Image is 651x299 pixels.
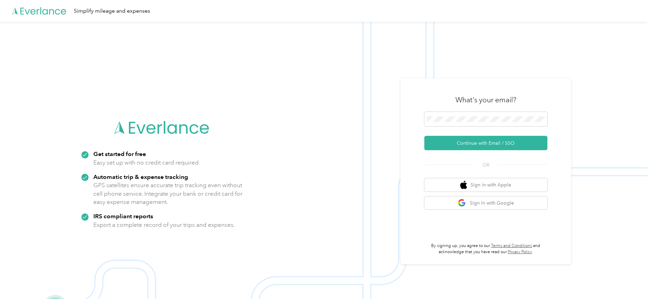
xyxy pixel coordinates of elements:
[474,161,498,169] span: OR
[458,199,466,207] img: google logo
[424,136,547,150] button: Continue with Email / SSO
[424,178,547,192] button: apple logoSign in with Apple
[93,181,243,206] p: GPS satellites ensure accurate trip tracking even without cell phone service. Integrate your bank...
[455,95,516,105] h3: What's your email?
[460,181,467,189] img: apple logo
[93,212,153,220] strong: IRS compliant reports
[424,243,547,255] p: By signing up, you agree to our and acknowledge that you have read our .
[491,243,532,248] a: Terms and Conditions
[93,158,199,167] p: Easy set up with no credit card required
[74,7,150,15] div: Simplify mileage and expenses
[93,173,188,180] strong: Automatic trip & expense tracking
[508,249,532,255] a: Privacy Policy
[424,196,547,210] button: google logoSign in with Google
[93,150,146,157] strong: Get started for free
[93,221,235,229] p: Export a complete record of your trips and expenses.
